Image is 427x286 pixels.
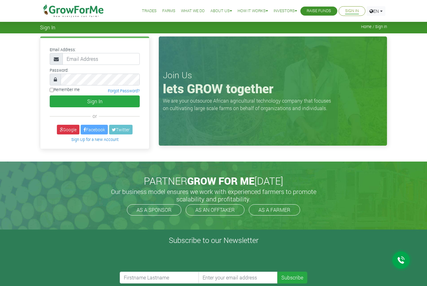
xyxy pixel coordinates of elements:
[50,47,76,53] label: Email Address:
[142,8,157,14] a: Trades
[162,8,175,14] a: Farms
[50,95,140,107] button: Sign In
[274,8,297,14] a: Investors
[187,174,254,187] span: GROW FOR ME
[50,87,80,93] label: Remember me
[108,88,140,93] a: Forgot Password?
[367,6,385,16] a: EN
[163,70,383,80] h3: Join Us
[210,8,232,14] a: About Us
[43,175,384,187] h2: PARTNER [DATE]
[163,97,335,112] p: We are your outsource African agricultural technology company that focuses on cultivating large s...
[238,8,268,14] a: How it Works
[163,81,383,96] h1: lets GROW together
[120,272,199,284] input: Firstname Lastname
[40,24,55,30] span: Sign In
[50,88,54,92] input: Remember me
[307,8,331,14] a: Raise Funds
[186,204,244,216] a: AS AN OFFTAKER
[57,125,79,134] a: Google
[120,247,215,272] iframe: reCAPTCHA
[50,112,140,120] div: or
[127,204,181,216] a: AS A SPONSOR
[277,272,307,284] button: Subscribe
[8,236,419,245] h4: Subscribe to our Newsletter
[345,8,359,14] a: Sign In
[198,272,278,284] input: Enter your email address
[50,67,68,73] label: Password:
[104,188,323,203] h5: Our business model ensures we work with experienced farmers to promote scalability and profitabil...
[361,24,387,29] span: Home / Sign In
[71,137,118,142] a: Sign Up for a New Account
[249,204,300,216] a: AS A FARMER
[63,53,140,65] input: Email Address
[181,8,205,14] a: What We Do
